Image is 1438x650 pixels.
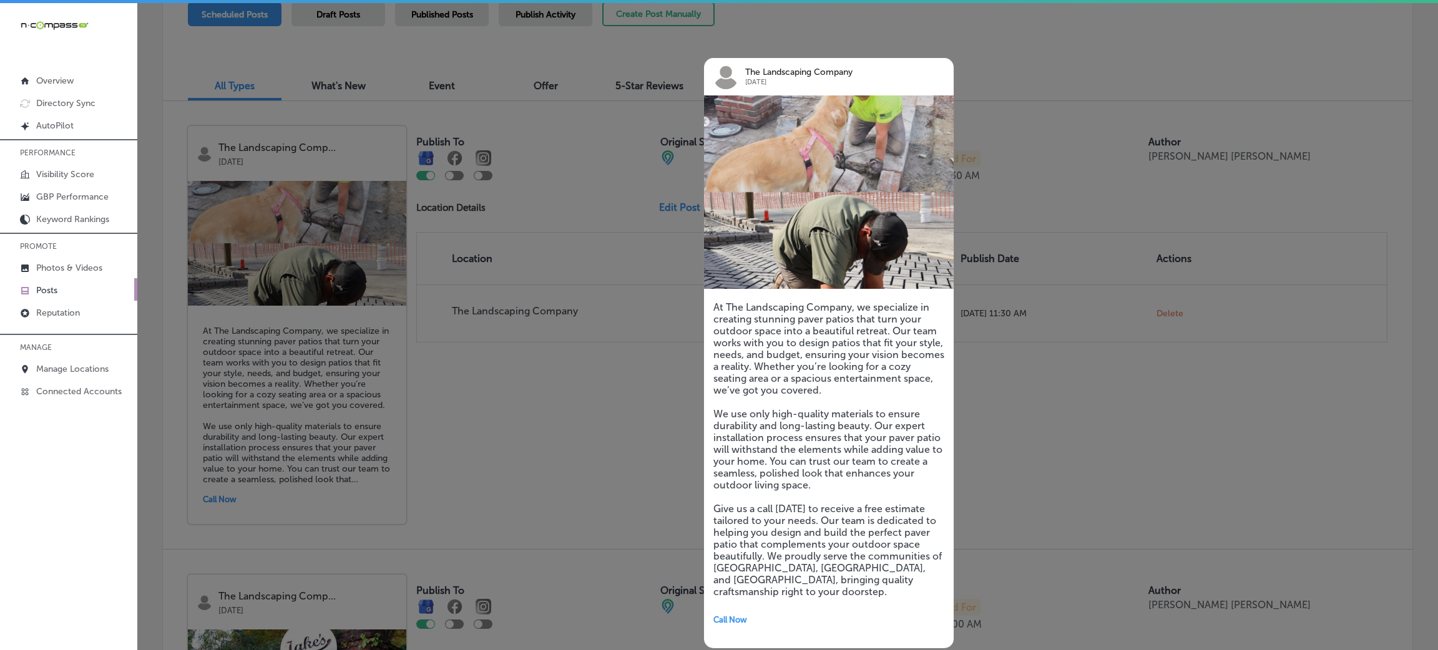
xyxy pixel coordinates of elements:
[713,615,747,624] span: Call Now
[713,301,944,598] h5: At The Landscaping Company, we specialize in creating stunning paver patios that turn your outdoo...
[36,75,74,86] p: Overview
[36,364,109,374] p: Manage Locations
[36,214,109,225] p: Keyword Rankings
[36,263,102,273] p: Photos & Videos
[20,19,89,31] img: 660ab0bf-5cc7-4cb8-ba1c-48b5ae0f18e60NCTV_CLogo_TV_Black_-500x88.png
[36,169,94,180] p: Visibility Score
[36,120,74,131] p: AutoPilot
[704,95,954,289] img: 53c15c57-20f7-4edd-be7b-25d6699af9db364FredDavis-Kyle-WynnAssociates-4.png
[36,285,57,296] p: Posts
[745,77,919,87] p: [DATE]
[36,192,109,202] p: GBP Performance
[36,98,95,109] p: Directory Sync
[36,386,122,397] p: Connected Accounts
[36,308,80,318] p: Reputation
[713,64,738,89] img: logo
[745,67,919,77] p: The Landscaping Company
